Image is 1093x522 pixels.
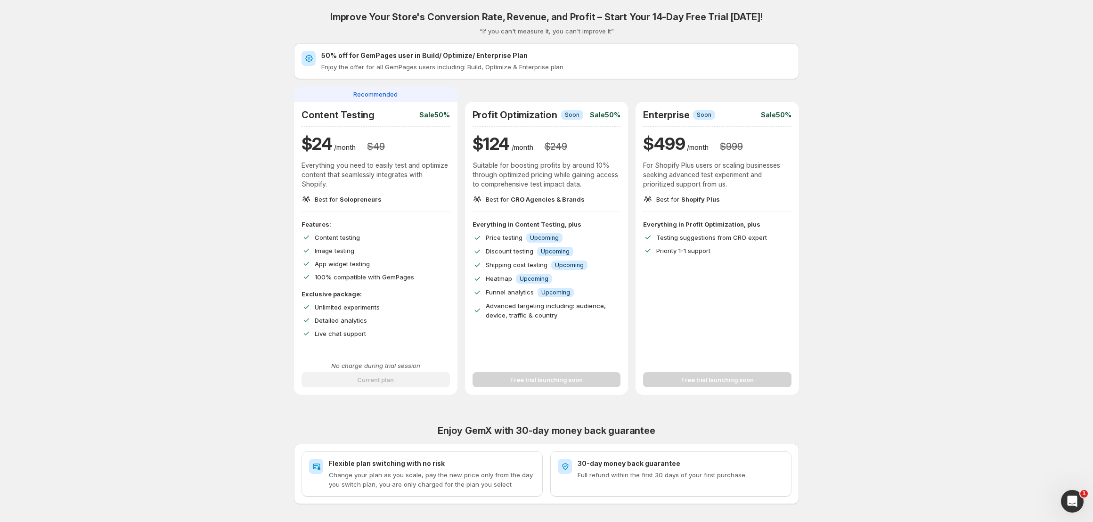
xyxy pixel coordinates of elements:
span: Soon [565,111,579,119]
span: Upcoming [530,234,559,242]
p: Full refund within the first 30 days of your first purchase. [578,470,784,480]
h1: $ 499 [643,132,685,155]
span: Unlimited experiments [315,303,380,311]
p: /month [687,143,709,152]
span: 1 [1080,490,1088,498]
span: Shipping cost testing [486,261,547,269]
span: Image testing [315,247,354,254]
p: Features: [302,220,450,229]
span: Heatmap [486,275,512,282]
p: Enjoy the offer for all GemPages users including: Build, Optimize & Enterprise plan [321,62,791,72]
span: CRO Agencies & Brands [511,196,585,203]
h2: Flexible plan switching with no risk [329,459,535,468]
span: Content testing [315,234,360,241]
span: Funnel analytics [486,288,534,296]
p: Everything you need to easily test and optimize content that seamlessly integrates with Shopify. [302,161,450,189]
p: For Shopify Plus users or scaling businesses seeking advanced test experiment and prioritized sup... [643,161,791,189]
p: Sale 50% [419,110,450,120]
span: App widget testing [315,260,370,268]
h2: Profit Optimization [473,109,557,121]
h2: Enterprise [643,109,689,121]
h2: 50% off for GemPages user in Build/ Optimize/ Enterprise Plan [321,51,791,60]
h3: $ 999 [720,141,742,152]
p: Best for [656,195,720,204]
h2: Enjoy GemX with 30-day money back guarantee [294,425,799,436]
p: /month [512,143,533,152]
h3: $ 49 [367,141,384,152]
span: Recommended [353,90,398,99]
p: No charge during trial session [302,361,450,370]
span: Soon [697,111,711,119]
span: Advanced targeting including: audience, device, traffic & country [486,302,606,319]
span: Live chat support [315,330,366,337]
p: Exclusive package: [302,289,450,299]
p: Sale 50% [590,110,620,120]
span: Solopreneurs [340,196,382,203]
span: Price testing [486,234,522,241]
p: Sale 50% [761,110,791,120]
p: Suitable for boosting profits by around 10% through optimized pricing while gaining access to com... [473,161,621,189]
p: Change your plan as you scale, pay the new price only from the day you switch plan, you are only ... [329,470,535,489]
span: Upcoming [541,289,570,296]
span: Detailed analytics [315,317,367,324]
iframe: Intercom live chat [1061,490,1084,513]
span: Priority 1-1 support [656,247,710,254]
h2: Improve Your Store's Conversion Rate, Revenue, and Profit – Start Your 14-Day Free Trial [DATE]! [330,11,763,23]
span: Upcoming [555,261,584,269]
h2: Content Testing [302,109,375,121]
p: /month [334,143,356,152]
p: Everything in Content Testing, plus [473,220,621,229]
span: Testing suggestions from CRO expert [656,234,767,241]
span: 100% compatible with GemPages [315,273,414,281]
span: Upcoming [541,248,570,255]
span: Discount testing [486,247,533,255]
p: “If you can't measure it, you can't improve it” [480,26,614,36]
p: Everything in Profit Optimization, plus [643,220,791,229]
h2: 30-day money back guarantee [578,459,784,468]
h1: $ 24 [302,132,332,155]
h3: $ 249 [545,141,567,152]
p: Best for [315,195,382,204]
span: Shopify Plus [681,196,720,203]
h1: $ 124 [473,132,510,155]
p: Best for [486,195,585,204]
span: Upcoming [520,275,548,283]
